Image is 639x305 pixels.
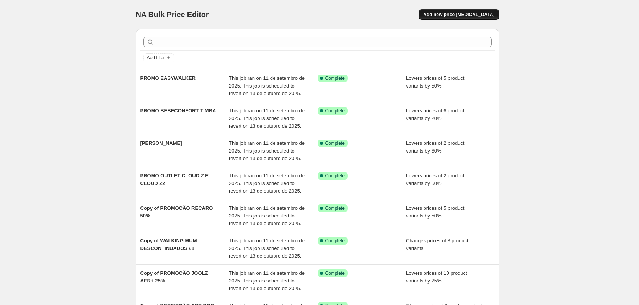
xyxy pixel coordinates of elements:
span: PROMO OUTLET CLOUD Z E CLOUD Z2 [140,173,209,186]
span: Add new price [MEDICAL_DATA] [423,11,494,18]
span: Copy of PROMOÇÃO RECARO 50% [140,205,213,219]
span: NA Bulk Price Editor [136,10,209,19]
span: Lowers prices of 6 product variants by 20% [406,108,464,121]
span: This job ran on 11 de setembro de 2025. This job is scheduled to revert on 13 de outubro de 2025. [229,173,305,194]
span: Complete [325,140,345,146]
span: Copy of WALKING MUM DESCONTINUADOS #1 [140,238,197,251]
span: [PERSON_NAME] [140,140,182,146]
span: PROMO BEBECONFORT TIMBA [140,108,216,114]
button: Add filter [143,53,174,62]
span: Complete [325,270,345,276]
span: Lowers prices of 2 product variants by 50% [406,173,464,186]
span: Complete [325,75,345,81]
span: Lowers prices of 10 product variants by 25% [406,270,467,284]
span: This job ran on 11 de setembro de 2025. This job is scheduled to revert on 13 de outubro de 2025. [229,205,305,226]
span: Lowers prices of 5 product variants by 50% [406,205,464,219]
span: Changes prices of 3 product variants [406,238,468,251]
span: Lowers prices of 2 product variants by 60% [406,140,464,154]
span: Lowers prices of 5 product variants by 50% [406,75,464,89]
span: Complete [325,108,345,114]
span: Complete [325,205,345,211]
span: Copy of PROMOÇÃO JOOLZ AER+ 25% [140,270,208,284]
button: Add new price [MEDICAL_DATA] [419,9,499,20]
span: This job ran on 11 de setembro de 2025. This job is scheduled to revert on 13 de outubro de 2025. [229,270,305,291]
span: This job ran on 11 de setembro de 2025. This job is scheduled to revert on 13 de outubro de 2025. [229,108,305,129]
span: Complete [325,238,345,244]
span: Add filter [147,55,165,61]
span: This job ran on 11 de setembro de 2025. This job is scheduled to revert on 13 de outubro de 2025. [229,238,305,259]
span: This job ran on 11 de setembro de 2025. This job is scheduled to revert on 13 de outubro de 2025. [229,75,305,96]
span: This job ran on 11 de setembro de 2025. This job is scheduled to revert on 13 de outubro de 2025. [229,140,305,161]
span: PROMO EASYWALKER [140,75,196,81]
span: Complete [325,173,345,179]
